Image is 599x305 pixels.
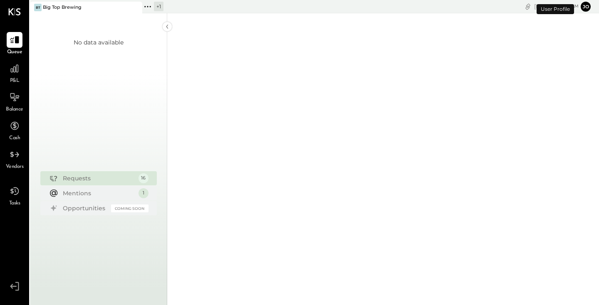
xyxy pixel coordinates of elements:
span: Tasks [9,200,20,207]
span: Cash [9,135,20,142]
div: BT [34,4,42,11]
a: Cash [0,118,29,142]
span: Balance [6,106,23,113]
a: Vendors [0,147,29,171]
div: Coming Soon [111,204,149,212]
span: 9 : 11 [554,2,570,10]
div: copy link [524,2,532,11]
div: Requests [63,174,134,182]
span: am [572,3,579,9]
button: jo [581,2,591,12]
div: Opportunities [63,204,107,212]
div: No data available [74,38,124,47]
span: Queue [7,49,22,56]
a: Tasks [0,183,29,207]
span: P&L [10,77,20,85]
div: + 1 [154,2,163,11]
div: Big Top Brewing [43,4,82,11]
div: [DATE] [534,2,579,10]
a: Queue [0,32,29,56]
span: Vendors [6,163,24,171]
div: 16 [139,173,149,183]
div: User Profile [537,4,574,14]
div: Mentions [63,189,134,197]
a: Balance [0,89,29,113]
a: P&L [0,61,29,85]
div: 1 [139,188,149,198]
